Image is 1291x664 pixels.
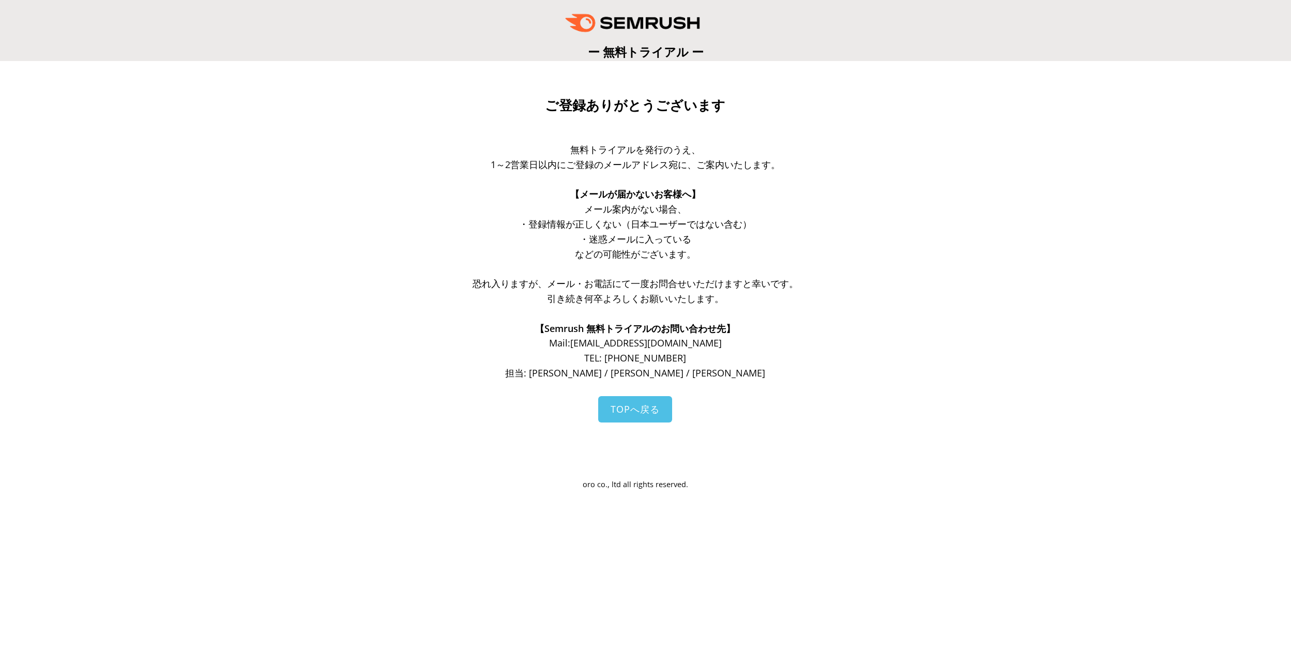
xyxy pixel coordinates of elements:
span: 【メールが届かないお客様へ】 [570,188,701,200]
span: 担当: [PERSON_NAME] / [PERSON_NAME] / [PERSON_NAME] [505,367,765,379]
span: ご登録ありがとうございます [545,98,725,113]
span: 【Semrush 無料トライアルのお問い合わせ先】 [535,322,735,335]
span: ・登録情報が正しくない（日本ユーザーではない含む） [519,218,752,230]
span: 1～2営業日以内にご登録のメールアドレス宛に、ご案内いたします。 [491,158,780,171]
span: Mail: [EMAIL_ADDRESS][DOMAIN_NAME] [549,337,722,349]
span: TEL: [PHONE_NUMBER] [584,352,686,364]
span: oro co., ltd all rights reserved. [583,479,688,489]
span: ー 無料トライアル ー [588,43,704,60]
span: メール案内がない場合、 [584,203,687,215]
span: などの可能性がございます。 [575,248,696,260]
span: TOPへ戻る [611,403,660,415]
span: ・迷惑メールに入っている [580,233,691,245]
span: 恐れ入りますが、メール・お電話にて一度お問合せいただけますと幸いです。 [473,277,798,290]
span: 無料トライアルを発行のうえ、 [570,143,701,156]
span: 引き続き何卒よろしくお願いいたします。 [547,292,724,305]
a: TOPへ戻る [598,396,672,422]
